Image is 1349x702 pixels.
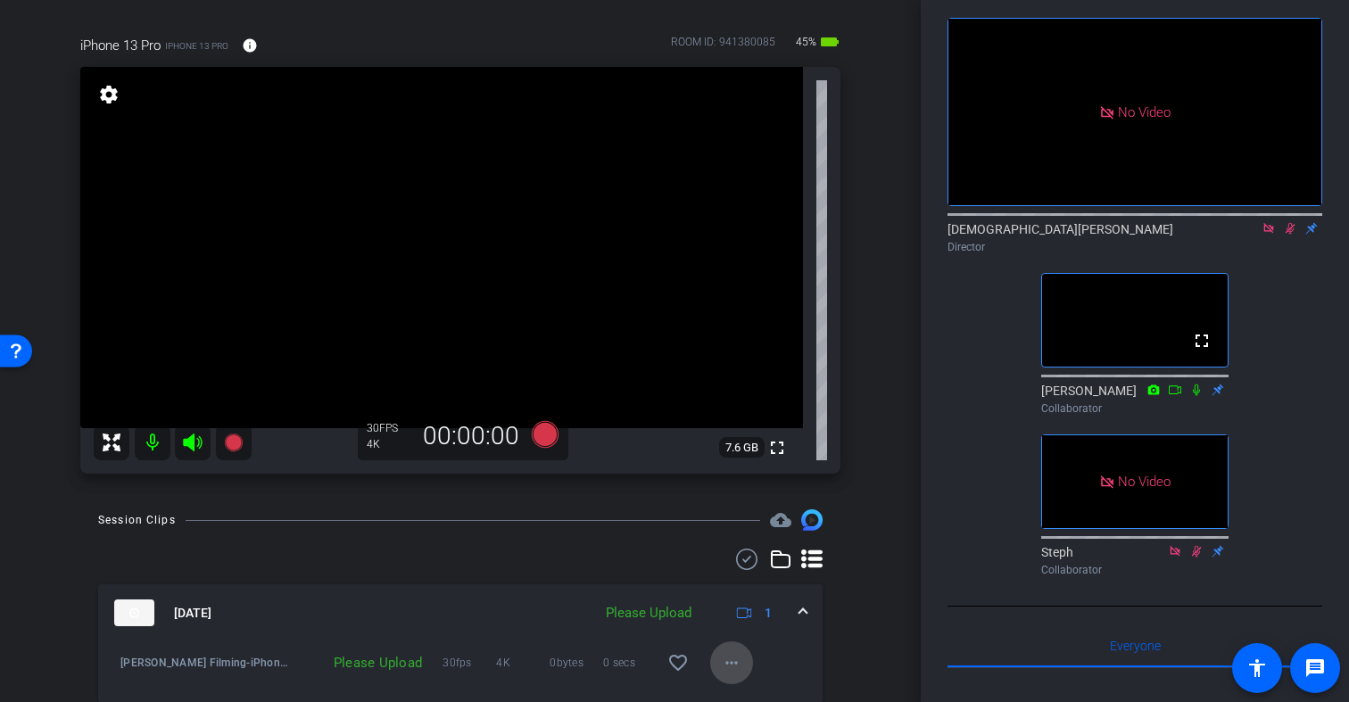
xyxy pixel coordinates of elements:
span: [PERSON_NAME] Filming-iPhone 13 Pro-2025-09-15-10-53-33-562-0 [120,654,293,672]
span: 7.6 GB [719,437,765,458]
span: 30fps [443,654,496,672]
span: 4K [496,654,550,672]
div: Collaborator [1041,401,1229,417]
div: [PERSON_NAME] [1041,382,1229,417]
div: 00:00:00 [411,421,531,451]
div: 30 [367,421,411,435]
mat-icon: more_horiz [721,652,742,673]
mat-icon: info [242,37,258,54]
mat-icon: message [1304,657,1326,679]
div: Director [948,239,1322,255]
span: iPhone 13 Pro [165,39,228,53]
span: 1 [765,604,772,623]
img: Session clips [801,509,823,531]
span: No Video [1118,473,1171,489]
mat-icon: battery_std [819,31,840,53]
div: Session Clips [98,511,176,529]
mat-icon: settings [96,84,121,105]
div: 4K [367,437,411,451]
span: iPhone 13 Pro [80,36,161,55]
div: Please Upload [597,603,700,624]
div: Collaborator [1041,562,1229,578]
div: Please Upload [293,654,431,672]
span: No Video [1118,103,1171,120]
span: 0bytes [550,654,603,672]
div: Steph [1041,543,1229,578]
mat-expansion-panel-header: thumb-nail[DATE]Please Upload1 [98,584,823,641]
span: Everyone [1110,640,1161,652]
img: thumb-nail [114,599,154,626]
span: 45% [793,28,819,56]
mat-icon: fullscreen [1191,330,1212,351]
span: 0 secs [603,654,657,672]
div: [DEMOGRAPHIC_DATA][PERSON_NAME] [948,220,1322,255]
mat-icon: accessibility [1246,657,1268,679]
span: [DATE] [174,604,211,623]
mat-icon: fullscreen [766,437,788,458]
span: FPS [379,422,398,434]
div: ROOM ID: 941380085 [671,34,775,60]
mat-icon: cloud_upload [770,509,791,531]
span: Destinations for your clips [770,509,791,531]
mat-icon: favorite_border [667,652,689,673]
